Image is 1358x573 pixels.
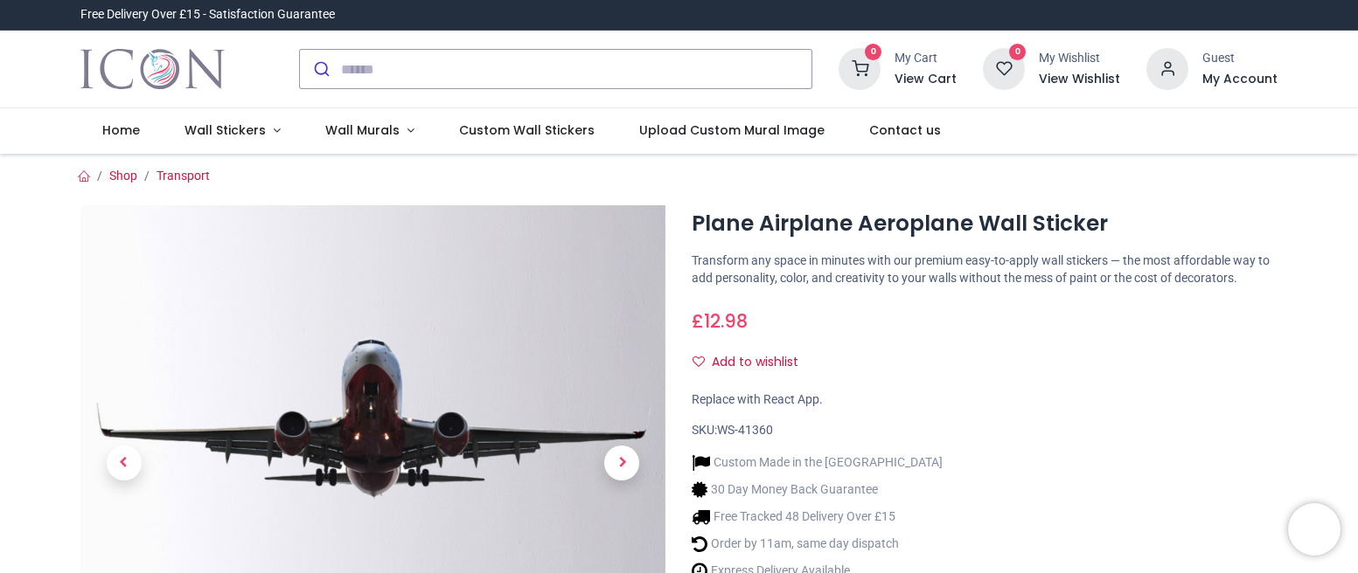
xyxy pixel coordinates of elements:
sup: 0 [865,44,881,60]
h1: Plane Airplane Aeroplane Wall Sticker [692,209,1278,238]
div: SKU: [692,422,1278,439]
a: My Account [1202,71,1278,88]
iframe: Customer reviews powered by Trustpilot [910,6,1278,24]
div: Free Delivery Over £15 - Satisfaction Guarantee [80,6,335,24]
li: 30 Day Money Back Guarantee [692,480,943,499]
a: Logo of Icon Wall Stickers [80,45,225,93]
li: Free Tracked 48 Delivery Over £15 [692,507,943,526]
a: Transport [157,169,210,183]
span: Previous [107,445,142,480]
a: Wall Stickers [163,108,303,154]
img: Icon Wall Stickers [80,45,225,93]
span: £ [692,308,748,334]
span: Home [102,121,140,139]
span: Wall Stickers [185,121,266,139]
div: My Wishlist [1039,50,1120,67]
a: Wall Murals [303,108,437,154]
span: WS-41360 [717,423,773,437]
li: Custom Made in the [GEOGRAPHIC_DATA] [692,453,943,472]
a: 0 [839,61,881,75]
button: Add to wishlistAdd to wishlist [692,348,813,377]
a: View Cart [895,71,957,88]
i: Add to wishlist [693,356,705,368]
button: Submit [300,50,341,88]
span: Contact us [869,121,941,139]
div: Replace with React App. [692,391,1278,409]
sup: 0 [1009,44,1026,60]
span: Wall Murals [325,121,400,139]
a: View Wishlist [1039,71,1120,88]
span: 12.98 [704,308,748,334]
a: Shop [109,169,137,183]
span: Upload Custom Mural Image [639,121,825,139]
a: 0 [983,61,1025,75]
span: Custom Wall Stickers [459,121,595,139]
iframe: Brevo live chat [1288,503,1341,556]
p: Transform any space in minutes with our premium easy-to-apply wall stickers — the most affordable... [692,252,1278,286]
div: My Cart [895,50,957,67]
li: Order by 11am, same day dispatch [692,535,943,553]
span: Next [604,445,639,480]
div: Guest [1202,50,1278,67]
